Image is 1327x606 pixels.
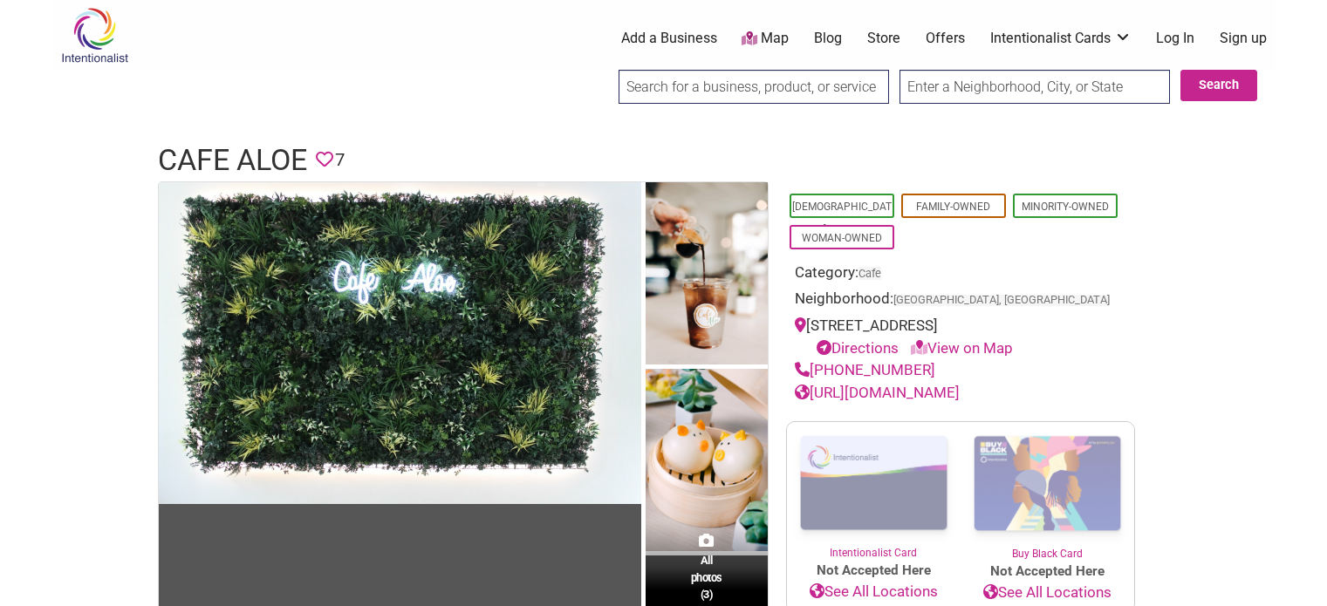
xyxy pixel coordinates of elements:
a: Intentionalist Card [787,422,961,561]
a: Intentionalist Cards [990,29,1132,48]
a: Sign up [1220,29,1267,48]
a: Buy Black Card [961,422,1134,562]
a: Cafe [858,267,881,280]
div: Neighborhood: [795,288,1126,315]
img: Intentionalist [53,7,136,64]
span: [GEOGRAPHIC_DATA], [GEOGRAPHIC_DATA] [893,295,1110,306]
span: Not Accepted Here [787,561,961,581]
a: Store [867,29,900,48]
span: All photos (3) [691,552,722,602]
a: Add a Business [621,29,717,48]
a: View on Map [911,339,1013,357]
input: Enter a Neighborhood, City, or State [899,70,1170,104]
a: Family-Owned [916,201,990,213]
a: Minority-Owned [1022,201,1109,213]
img: Intentionalist Card [787,422,961,545]
span: 7 [335,146,345,174]
div: Category: [795,262,1126,289]
img: Buy Black Card [961,422,1134,546]
a: [DEMOGRAPHIC_DATA]-Owned [792,201,892,235]
h1: Cafe Aloe [158,140,307,181]
a: See All Locations [961,582,1134,604]
a: Log In [1156,29,1194,48]
a: Directions [817,339,899,357]
a: Woman-Owned [802,232,882,244]
span: Not Accepted Here [961,562,1134,582]
a: Map [742,29,789,49]
a: [URL][DOMAIN_NAME] [795,384,960,401]
div: [STREET_ADDRESS] [795,315,1126,359]
a: Blog [814,29,842,48]
button: Search [1180,70,1257,101]
a: Offers [926,29,965,48]
a: [PHONE_NUMBER] [795,361,935,378]
input: Search for a business, product, or service [619,70,889,104]
a: See All Locations [787,581,961,603]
